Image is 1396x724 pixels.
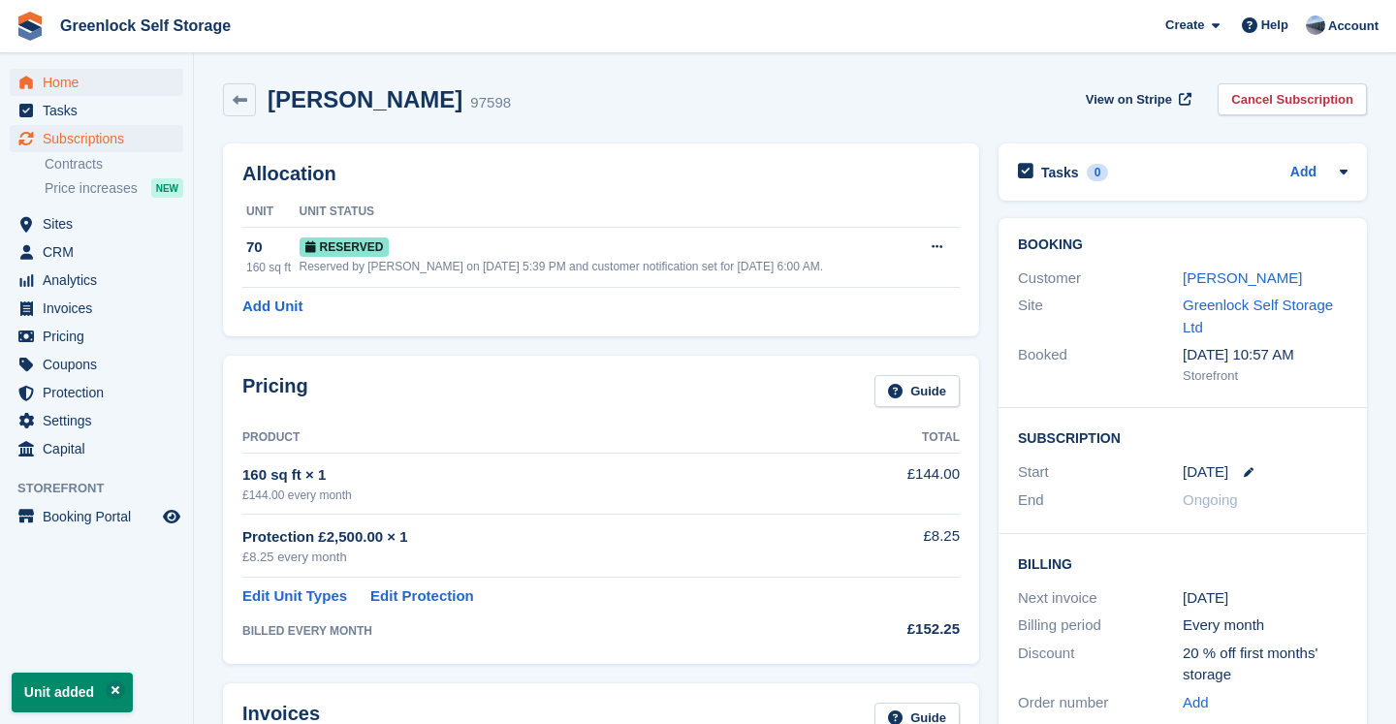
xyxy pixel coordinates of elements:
[246,259,300,276] div: 160 sq ft
[1165,16,1204,35] span: Create
[43,323,159,350] span: Pricing
[300,197,912,228] th: Unit Status
[10,125,183,152] a: menu
[242,197,300,228] th: Unit
[242,163,960,185] h2: Allocation
[45,179,138,198] span: Price increases
[43,97,159,124] span: Tasks
[242,423,827,454] th: Product
[1183,297,1333,335] a: Greenlock Self Storage Ltd
[43,238,159,266] span: CRM
[43,407,159,434] span: Settings
[10,210,183,237] a: menu
[1087,164,1109,181] div: 0
[1183,614,1348,637] div: Every month
[43,69,159,96] span: Home
[242,548,827,567] div: £8.25 every month
[1086,90,1172,110] span: View on Stripe
[242,585,347,608] a: Edit Unit Types
[1018,237,1348,253] h2: Booking
[1218,83,1367,115] a: Cancel Subscription
[1306,16,1325,35] img: Jamie Hamilton
[17,479,193,498] span: Storefront
[43,351,159,378] span: Coupons
[242,464,827,487] div: 160 sq ft × 1
[10,503,183,530] a: menu
[1018,268,1183,290] div: Customer
[10,69,183,96] a: menu
[1183,587,1348,610] div: [DATE]
[242,487,827,504] div: £144.00 every month
[1078,83,1195,115] a: View on Stripe
[242,296,302,318] a: Add Unit
[1018,344,1183,385] div: Booked
[151,178,183,198] div: NEW
[52,10,238,42] a: Greenlock Self Storage
[10,407,183,434] a: menu
[1041,164,1079,181] h2: Tasks
[242,622,827,640] div: BILLED EVERY MONTH
[242,526,827,549] div: Protection £2,500.00 × 1
[370,585,474,608] a: Edit Protection
[1018,489,1183,512] div: End
[45,177,183,199] a: Price increases NEW
[43,267,159,294] span: Analytics
[1328,16,1379,36] span: Account
[1183,344,1348,366] div: [DATE] 10:57 AM
[1183,692,1209,714] a: Add
[874,375,960,407] a: Guide
[16,12,45,41] img: stora-icon-8386f47178a22dfd0bd8f6a31ec36ba5ce8667c1dd55bd0f319d3a0aa187defe.svg
[43,295,159,322] span: Invoices
[12,673,133,712] p: Unit added
[1290,162,1317,184] a: Add
[300,258,912,275] div: Reserved by [PERSON_NAME] on [DATE] 5:39 PM and customer notification set for [DATE] 6:00 AM.
[10,379,183,406] a: menu
[1018,587,1183,610] div: Next invoice
[43,125,159,152] span: Subscriptions
[10,351,183,378] a: menu
[1183,366,1348,386] div: Storefront
[1018,427,1348,447] h2: Subscription
[43,435,159,462] span: Capital
[1183,461,1228,484] time: 2025-08-10 23:00:00 UTC
[1183,269,1302,286] a: [PERSON_NAME]
[43,379,159,406] span: Protection
[1018,295,1183,338] div: Site
[10,323,183,350] a: menu
[1018,614,1183,637] div: Billing period
[268,86,462,112] h2: [PERSON_NAME]
[827,515,960,578] td: £8.25
[1261,16,1288,35] span: Help
[300,237,390,257] span: Reserved
[246,236,300,259] div: 70
[827,423,960,454] th: Total
[10,267,183,294] a: menu
[10,435,183,462] a: menu
[827,453,960,514] td: £144.00
[1183,643,1348,686] div: 20 % off first months' storage
[1183,491,1238,508] span: Ongoing
[43,503,159,530] span: Booking Portal
[43,210,159,237] span: Sites
[10,295,183,322] a: menu
[1018,692,1183,714] div: Order number
[10,238,183,266] a: menu
[827,618,960,641] div: £152.25
[1018,643,1183,686] div: Discount
[470,92,511,114] div: 97598
[242,375,308,407] h2: Pricing
[1018,461,1183,484] div: Start
[1018,553,1348,573] h2: Billing
[45,155,183,173] a: Contracts
[10,97,183,124] a: menu
[160,505,183,528] a: Preview store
